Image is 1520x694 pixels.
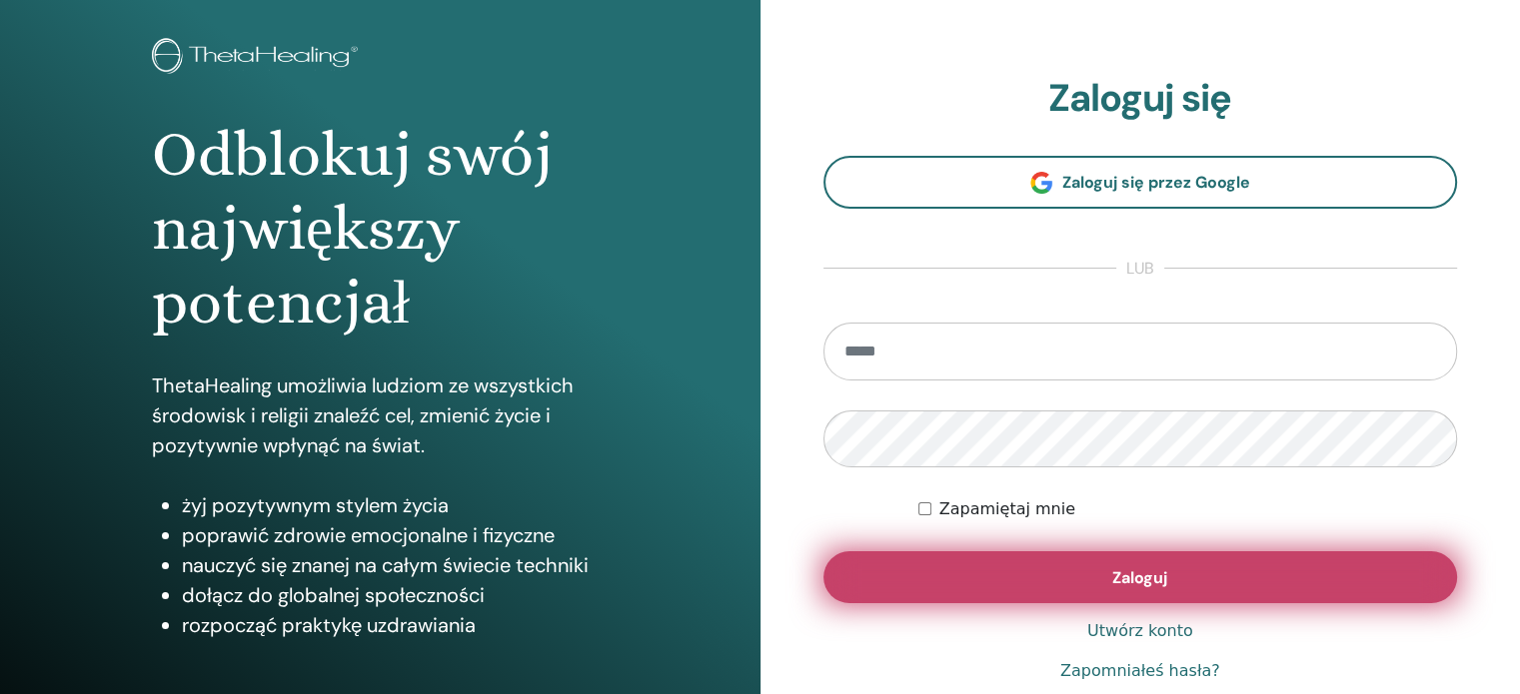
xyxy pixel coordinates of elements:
a: Zapomniałeś hasła? [1060,659,1220,683]
li: poprawić zdrowie emocjonalne i fizyczne [182,520,609,550]
div: Keep me authenticated indefinitely or until I manually logout [918,497,1457,521]
label: Zapamiętaj mnie [939,497,1075,521]
button: Zaloguj [823,551,1458,603]
h1: Odblokuj swój największy potencjał [152,118,609,341]
li: dołącz do globalnej społeczności [182,580,609,610]
a: Utwórz konto [1087,619,1193,643]
h2: Zaloguj się [823,76,1458,122]
li: nauczyć się znanej na całym świecie techniki [182,550,609,580]
span: lub [1116,257,1164,281]
span: Zaloguj się przez Google [1062,172,1250,193]
p: ThetaHealing umożliwia ludziom ze wszystkich środowisk i religii znaleźć cel, zmienić życie i poz... [152,370,609,460]
li: żyj pozytywnym stylem życia [182,490,609,520]
span: Zaloguj [1112,567,1167,588]
li: rozpocząć praktykę uzdrawiania [182,610,609,640]
a: Zaloguj się przez Google [823,156,1458,209]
